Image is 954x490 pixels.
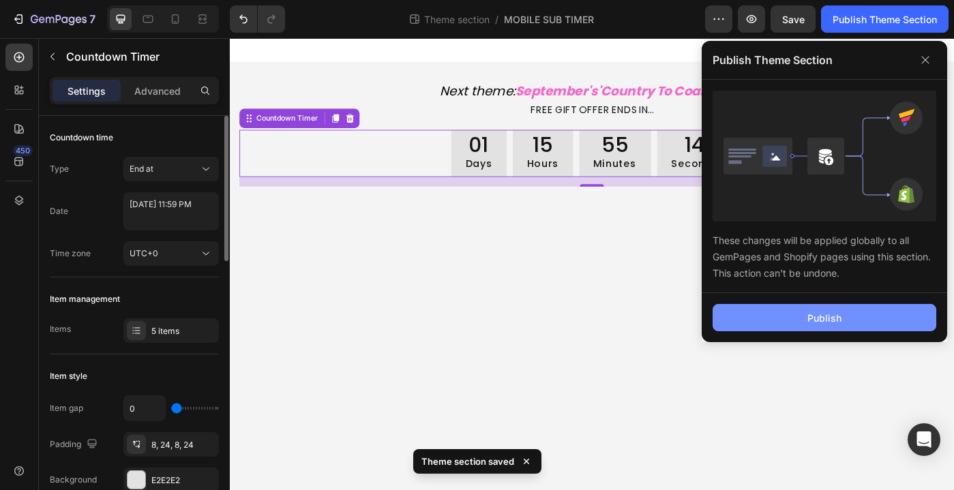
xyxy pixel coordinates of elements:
[50,474,97,486] div: Background
[713,221,936,281] div: These changes will be applied globally to all GemPages and Shopify pages using this section. This...
[833,12,937,27] div: Publish Theme Section
[50,247,91,260] div: Time zone
[50,323,71,335] div: Items
[807,311,841,325] div: Publish
[130,164,153,174] span: End at
[50,132,113,144] div: Countdown time
[50,293,120,305] div: Item management
[323,50,581,70] strong: September's'Country To Coast ' Box
[782,14,805,25] span: Save
[230,38,954,490] iframe: Design area
[50,370,87,382] div: Item style
[151,439,215,451] div: 8, 24, 8, 24
[267,109,297,132] div: 01
[230,5,285,33] div: Undo/Redo
[336,109,372,132] div: 15
[267,132,297,152] p: Days
[421,12,492,27] span: Theme section
[50,163,69,175] div: Type
[130,248,158,258] span: UTC+0
[66,48,213,65] p: Countdown Timer
[151,474,215,487] div: E2E2E2
[237,50,323,70] i: Next theme:
[713,52,833,68] p: Publish Theme Section
[123,157,219,181] button: End at
[5,5,102,33] button: 7
[499,132,552,152] p: Seconds
[123,241,219,266] button: UTC+0
[504,12,594,27] span: MOBILE SUB TIMER
[50,205,68,217] div: Date
[12,72,806,91] p: FREE GIFT OFFER ENDS IN...
[151,325,215,337] div: 5 items
[713,304,936,331] button: Publish
[495,12,498,27] span: /
[50,402,83,414] div: Item gap
[411,132,460,152] p: Minutes
[421,455,514,468] p: Theme section saved
[336,132,372,152] p: Hours
[908,423,940,456] div: Open Intercom Messenger
[124,396,165,420] input: Auto
[13,145,33,156] div: 450
[411,109,460,132] div: 55
[499,109,552,132] div: 14
[89,11,95,27] p: 7
[134,84,181,98] p: Advanced
[68,84,106,98] p: Settings
[771,5,816,33] button: Save
[821,5,949,33] button: Publish Theme Section
[27,85,102,97] div: Countdown Timer
[50,435,100,454] div: Padding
